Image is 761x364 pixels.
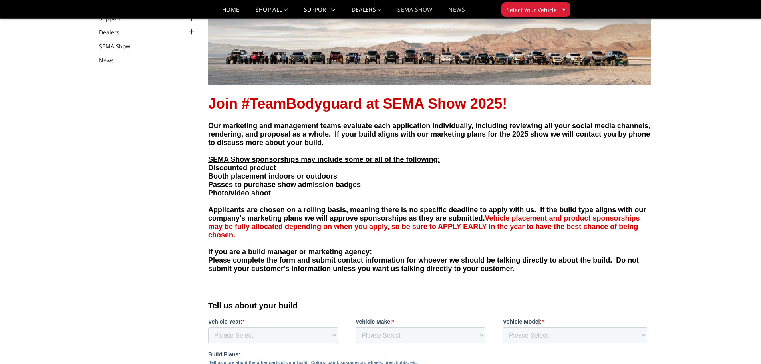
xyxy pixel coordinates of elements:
a: Dealers [352,7,382,18]
a: SEMA Show [397,7,432,18]
a: Home [222,7,239,18]
a: SEMA Show [99,42,140,50]
strong: Vehicle Make: [147,326,184,332]
span: Select Your Vehicle [507,6,557,14]
a: Support [304,7,336,18]
button: Select Your Vehicle [501,2,570,17]
strong: Vehicle Model: [295,326,334,332]
a: News [99,56,124,64]
span: ▾ [562,5,565,14]
a: Dealers [99,28,129,36]
a: shop all [256,7,288,18]
iframe: Chat Widget [721,326,761,364]
a: News [448,7,465,18]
